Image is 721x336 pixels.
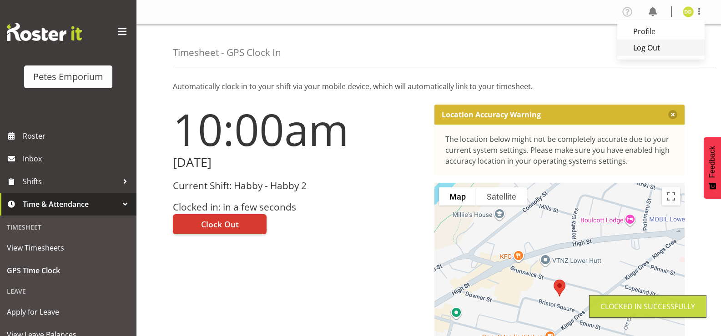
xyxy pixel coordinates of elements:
img: Rosterit website logo [7,23,82,41]
button: Feedback - Show survey [704,137,721,199]
h3: Clocked in: in a few seconds [173,202,424,212]
a: Log Out [617,40,705,56]
p: Location Accuracy Warning [442,110,541,119]
h4: Timesheet - GPS Clock In [173,47,281,58]
a: View Timesheets [2,236,134,259]
div: Timesheet [2,218,134,236]
button: Show street map [439,187,476,206]
span: GPS Time Clock [7,264,130,277]
div: Petes Emporium [33,70,103,84]
a: Apply for Leave [2,301,134,323]
span: View Timesheets [7,241,130,255]
span: Feedback [708,146,716,178]
button: Close message [668,110,677,119]
button: Show satellite imagery [476,187,527,206]
span: Roster [23,129,132,143]
span: Shifts [23,175,118,188]
a: Profile [617,23,705,40]
a: GPS Time Clock [2,259,134,282]
span: Clock Out [201,218,239,230]
div: The location below might not be completely accurate due to your current system settings. Please m... [445,134,674,166]
img: danielle-donselaar8920.jpg [683,6,694,17]
p: Automatically clock-in to your shift via your mobile device, which will automatically link to you... [173,81,685,92]
span: Inbox [23,152,132,165]
h3: Current Shift: Habby - Habby 2 [173,181,424,191]
h2: [DATE] [173,155,424,170]
button: Toggle fullscreen view [662,187,680,206]
div: Leave [2,282,134,301]
div: Clocked in Successfully [600,301,695,312]
span: Time & Attendance [23,197,118,211]
button: Clock Out [173,214,267,234]
h1: 10:00am [173,105,424,154]
span: Apply for Leave [7,305,130,319]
